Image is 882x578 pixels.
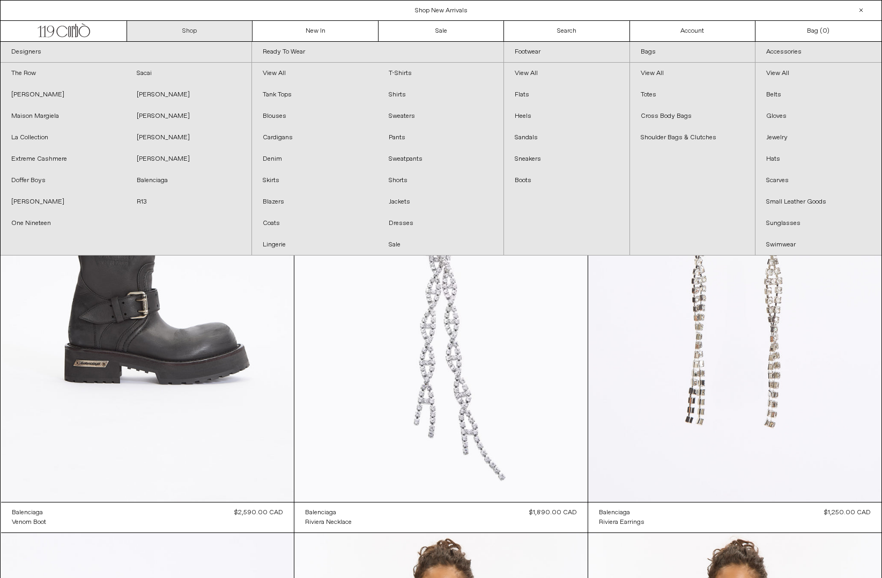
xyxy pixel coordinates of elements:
a: Balenciaga [305,508,352,517]
a: La Collection [1,127,126,148]
a: Cardigans [252,127,377,148]
a: Totes [630,84,755,106]
a: Dresses [378,213,503,234]
a: Riviera Earrings [599,517,644,527]
a: Blouses [252,106,377,127]
a: R13 [126,191,251,213]
span: 0 [822,27,827,35]
a: Sunglasses [755,213,881,234]
a: Belts [755,84,881,106]
a: Designers [1,42,251,63]
a: Bag () [755,21,881,41]
a: Blazers [252,191,377,213]
a: The Row [1,63,126,84]
a: Extreme Cashmere [1,148,126,170]
a: Scarves [755,170,881,191]
div: Balenciaga [305,508,336,517]
a: [PERSON_NAME] [126,106,251,127]
a: Sandals [504,127,629,148]
a: View All [252,63,377,84]
a: Balenciaga [599,508,644,517]
a: Sneakers [504,148,629,170]
a: Cross Body Bags [630,106,755,127]
div: $1,250.00 CAD [824,508,871,517]
a: Shorts [378,170,503,191]
img: Balenciaga Riveria Earrings in shiny crystal/silver [588,63,881,502]
a: Flats [504,84,629,106]
a: [PERSON_NAME] [1,84,126,106]
a: [PERSON_NAME] [126,84,251,106]
a: Jackets [378,191,503,213]
img: Balenciaga Venom Boot in black/silver [1,63,294,502]
a: Lingerie [252,234,377,256]
a: Shoulder Bags & Clutches [630,127,755,148]
a: New In [253,21,378,41]
a: Shop New Arrivals [415,6,468,15]
a: Heels [504,106,629,127]
a: Coats [252,213,377,234]
div: Balenciaga [12,508,43,517]
a: Sale [379,21,504,41]
a: Boots [504,170,629,191]
a: Jewelry [755,127,881,148]
a: One Nineteen [1,213,126,234]
a: Doffer Boys [1,170,126,191]
a: View All [755,63,881,84]
a: Shirts [378,84,503,106]
a: Sweatpants [378,148,503,170]
a: Riviera Necklace [305,517,352,527]
a: Ready To Wear [252,42,503,63]
a: Accessories [755,42,881,63]
a: Search [504,21,629,41]
a: Hats [755,148,881,170]
a: Footwear [504,42,629,63]
span: ) [822,26,829,36]
a: Pants [378,127,503,148]
a: [PERSON_NAME] [1,191,126,213]
a: Account [630,21,755,41]
a: Balenciaga [126,170,251,191]
div: Balenciaga [599,508,630,517]
a: Swimwear [755,234,881,256]
a: Shop [127,21,253,41]
a: Sweaters [378,106,503,127]
a: Sale [378,234,503,256]
a: Sacai [126,63,251,84]
a: [PERSON_NAME] [126,148,251,170]
a: Tank Tops [252,84,377,106]
a: Gloves [755,106,881,127]
a: Small Leather Goods [755,191,881,213]
a: View All [504,63,629,84]
a: Bags [630,42,755,63]
a: Venom Boot [12,517,46,527]
a: T-Shirts [378,63,503,84]
a: Denim [252,148,377,170]
a: Balenciaga [12,508,46,517]
a: Skirts [252,170,377,191]
a: [PERSON_NAME] [126,127,251,148]
a: View All [630,63,755,84]
div: $2,590.00 CAD [234,508,283,517]
div: $1,890.00 CAD [529,508,577,517]
img: Balenciaga Riviera Necklace [294,63,588,502]
a: Maison Margiela [1,106,126,127]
